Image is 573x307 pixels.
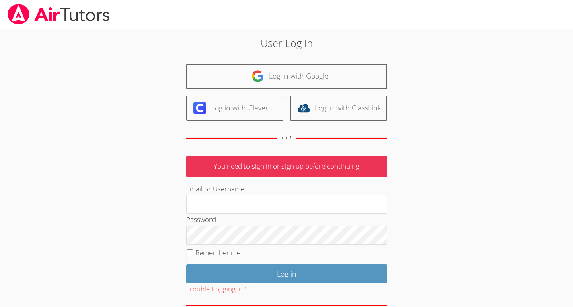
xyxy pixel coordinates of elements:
img: airtutors_banner-c4298cdbf04f3fff15de1276eac7730deb9818008684d7c2e4769d2f7ddbe033.png [7,4,111,24]
a: Log in with Google [186,64,387,89]
div: OR [282,132,291,144]
p: You need to sign in or sign up before continuing [186,156,387,177]
a: Log in with Clever [186,96,283,121]
label: Email or Username [186,184,244,193]
a: Log in with ClassLink [290,96,387,121]
img: google-logo-50288ca7cdecda66e5e0955fdab243c47b7ad437acaf1139b6f446037453330a.svg [251,70,264,83]
img: classlink-logo-d6bb404cc1216ec64c9a2012d9dc4662098be43eaf13dc465df04b49fa7ab582.svg [297,102,310,114]
label: Remember me [195,248,240,257]
button: Trouble Logging In? [186,283,246,295]
input: Log in [186,264,387,283]
label: Password [186,215,216,224]
img: clever-logo-6eab21bc6e7a338710f1a6ff85c0baf02591cd810cc4098c63d3a4b26e2feb20.svg [193,102,206,114]
h2: User Log in [132,35,442,51]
